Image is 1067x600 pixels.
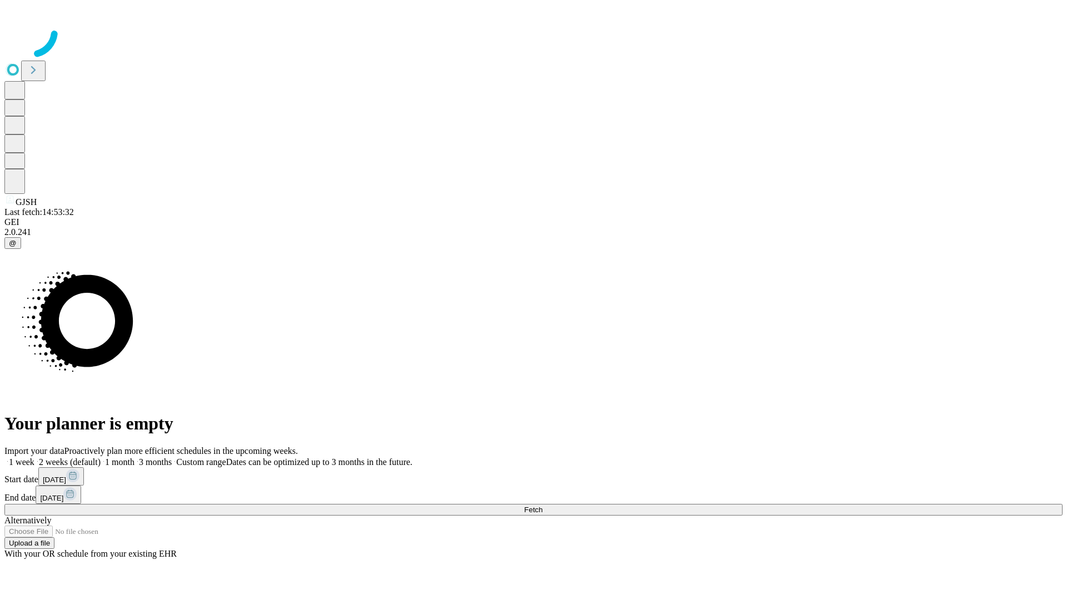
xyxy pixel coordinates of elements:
[16,197,37,207] span: GJSH
[4,516,51,525] span: Alternatively
[4,207,74,217] span: Last fetch: 14:53:32
[9,239,17,247] span: @
[226,457,412,467] span: Dates can be optimized up to 3 months in the future.
[4,549,177,558] span: With your OR schedule from your existing EHR
[39,457,101,467] span: 2 weeks (default)
[4,217,1063,227] div: GEI
[176,457,226,467] span: Custom range
[105,457,134,467] span: 1 month
[4,446,64,456] span: Import your data
[4,467,1063,486] div: Start date
[4,237,21,249] button: @
[4,413,1063,434] h1: Your planner is empty
[139,457,172,467] span: 3 months
[40,494,63,502] span: [DATE]
[36,486,81,504] button: [DATE]
[524,506,542,514] span: Fetch
[38,467,84,486] button: [DATE]
[4,486,1063,504] div: End date
[64,446,298,456] span: Proactively plan more efficient schedules in the upcoming weeks.
[43,476,66,484] span: [DATE]
[4,504,1063,516] button: Fetch
[9,457,34,467] span: 1 week
[4,227,1063,237] div: 2.0.241
[4,537,54,549] button: Upload a file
